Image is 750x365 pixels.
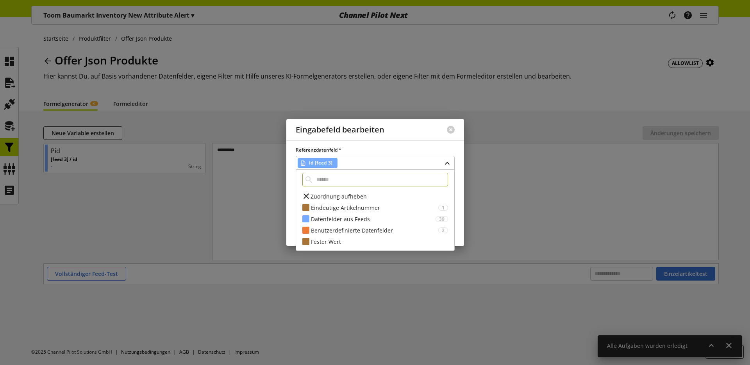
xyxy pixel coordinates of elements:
[438,205,448,211] div: 1
[311,238,448,246] div: Fester Wert
[438,227,448,233] div: 2
[296,125,384,134] h2: Eingabefeld bearbeiten
[296,147,455,154] label: Referenzdatenfeld *
[309,158,332,168] span: id [feed 3]
[311,226,438,234] div: Benutzerdefinierte Datenfelder
[311,215,436,223] div: Datenfelder aus Feeds
[436,216,448,222] div: 39
[311,204,438,212] div: Eindeutige Artikelnummer
[311,192,367,200] span: Zuordnung aufheben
